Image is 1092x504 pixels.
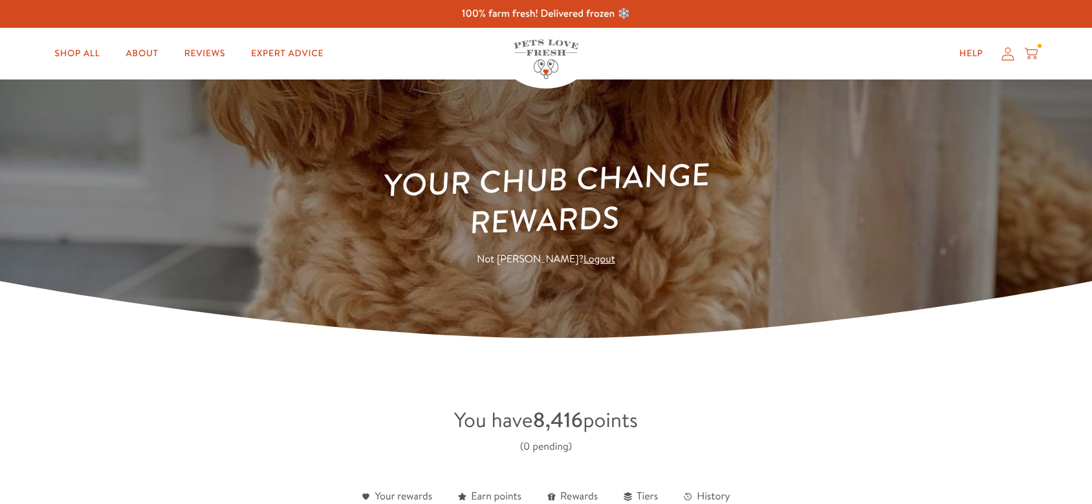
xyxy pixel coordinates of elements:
[44,41,110,67] a: Shop All
[533,406,584,434] strong: 8,416
[514,39,578,79] img: Pets Love Fresh
[949,41,994,67] a: Help
[584,252,615,266] a: Logout
[174,41,235,67] a: Reviews
[241,41,334,67] a: Expert Advice
[454,406,638,434] span: You have points
[358,153,735,247] h1: Your Chub Change Rewards
[360,251,732,268] p: Not [PERSON_NAME]?
[520,438,572,456] div: (0 pending)
[116,41,169,67] a: About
